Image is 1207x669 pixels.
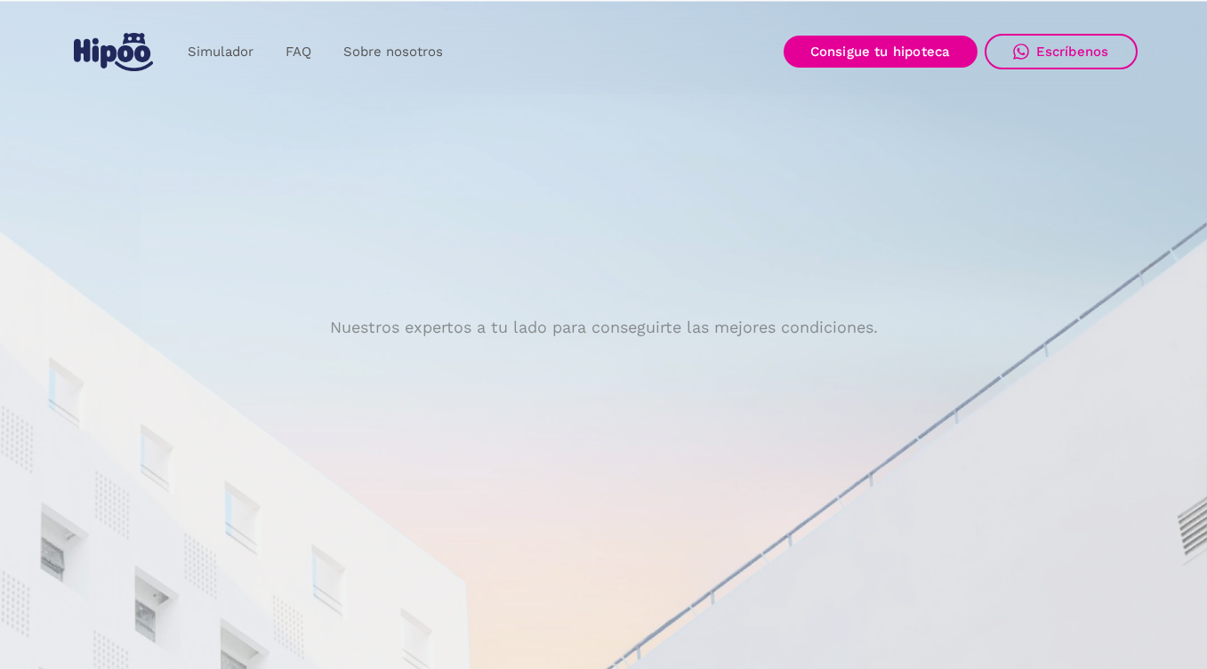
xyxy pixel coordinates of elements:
[330,320,878,334] p: Nuestros expertos a tu lado para conseguirte las mejores condiciones.
[172,35,270,69] a: Simulador
[327,35,459,69] a: Sobre nosotros
[270,35,327,69] a: FAQ
[1036,44,1109,60] div: Escríbenos
[70,26,157,78] a: home
[985,34,1138,69] a: Escríbenos
[784,36,978,68] a: Consigue tu hipoteca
